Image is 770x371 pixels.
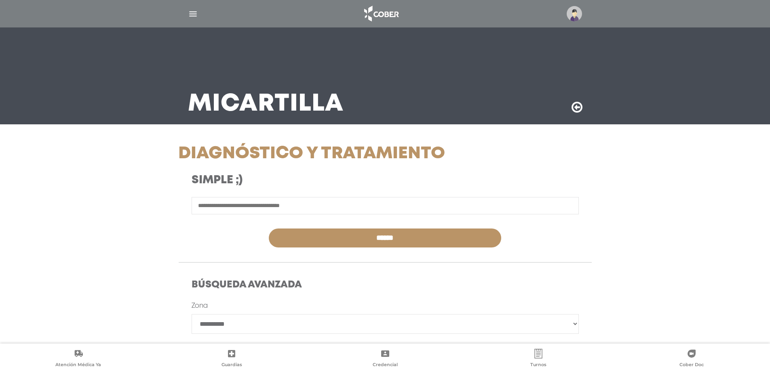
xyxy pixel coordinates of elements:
[192,279,579,291] h4: Búsqueda Avanzada
[192,301,208,311] label: Zona
[308,349,462,369] a: Credencial
[188,9,198,19] img: Cober_menu-lines-white.svg
[373,362,398,369] span: Credencial
[615,349,768,369] a: Cober Doc
[360,4,402,23] img: logo_cober_home-white.png
[530,362,546,369] span: Turnos
[222,362,242,369] span: Guardias
[679,362,704,369] span: Cober Doc
[178,144,450,164] h1: Diagnóstico y Tratamiento
[55,362,101,369] span: Atención Médica Ya
[2,349,155,369] a: Atención Médica Ya
[155,349,308,369] a: Guardias
[462,349,615,369] a: Turnos
[567,6,582,21] img: profile-placeholder.svg
[192,174,437,187] h3: Simple ;)
[188,94,344,115] h3: Mi Cartilla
